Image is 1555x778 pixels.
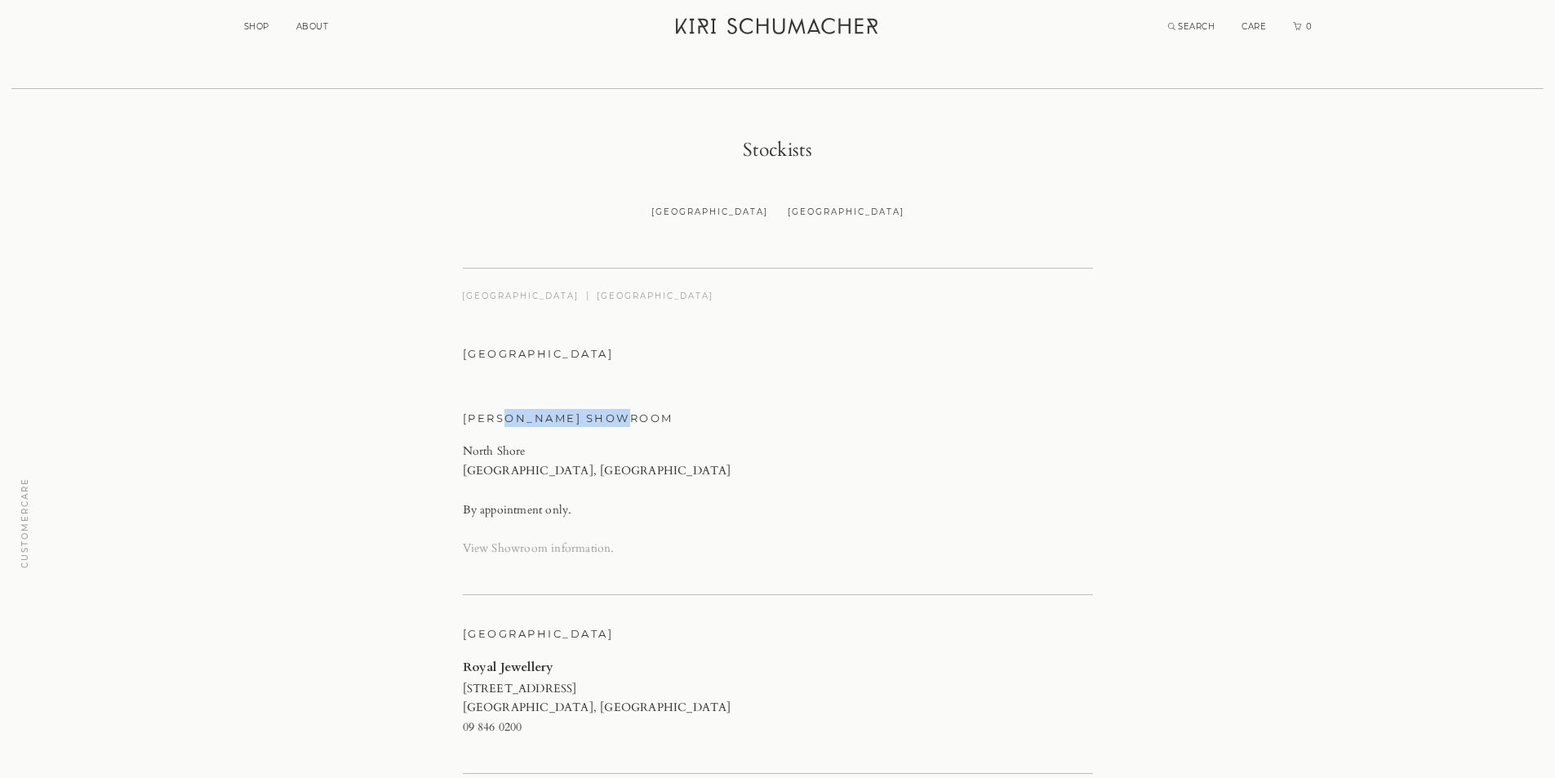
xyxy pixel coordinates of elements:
[463,442,890,461] div: North Shore
[1168,21,1215,32] a: Search
[20,507,30,568] span: CUSTOMER
[463,660,890,674] h5: Royal Jewellery
[788,207,904,217] a: [GEOGRAPHIC_DATA]
[20,478,30,572] a: CUSTOMERCARE
[651,207,768,217] a: [GEOGRAPHIC_DATA]
[1293,21,1313,32] a: Cart
[666,8,891,49] a: Kiri Schumacher Home
[463,625,1093,642] h4: [GEOGRAPHIC_DATA]
[463,409,1093,427] h4: [PERSON_NAME] SHOWROOM
[1242,21,1266,32] a: CARE
[463,500,890,558] p: By appointment only.
[463,718,890,737] div: 09 846 0200
[463,140,1093,161] h1: Stockists
[244,21,269,32] a: SHOP
[1304,21,1313,32] span: 0
[296,21,329,32] a: ABOUT
[1178,21,1215,32] span: SEARCH
[463,540,615,556] a: View Showroom information.
[462,291,579,301] a: [GEOGRAPHIC_DATA]
[463,461,890,481] div: [GEOGRAPHIC_DATA], [GEOGRAPHIC_DATA]
[463,698,890,718] div: [GEOGRAPHIC_DATA], [GEOGRAPHIC_DATA]
[463,345,1093,362] h2: [GEOGRAPHIC_DATA]
[463,679,890,699] div: [STREET_ADDRESS]
[597,291,713,301] a: [GEOGRAPHIC_DATA]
